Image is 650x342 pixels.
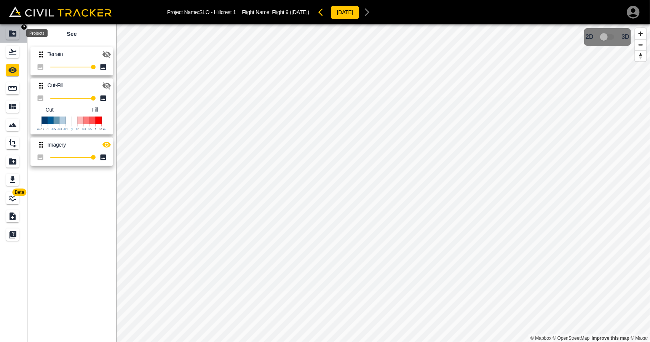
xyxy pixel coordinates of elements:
button: Zoom out [635,39,646,50]
button: Zoom in [635,28,646,39]
p: Flight Name: [242,9,309,15]
button: Reset bearing to north [635,50,646,61]
span: 2D [586,34,593,40]
a: Mapbox [530,336,551,341]
canvas: Map [116,24,650,342]
img: Civil Tracker [9,6,112,17]
a: Map feedback [592,336,629,341]
p: Project Name: SLO - Hillcrest 1 [167,9,236,15]
button: [DATE] [331,5,359,19]
a: OpenStreetMap [553,336,590,341]
div: Projects [26,29,48,37]
a: Maxar [631,336,648,341]
span: 3D [622,34,629,40]
span: 3D model not uploaded yet [597,30,619,44]
span: Flight 9 ([DATE]) [272,9,309,15]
